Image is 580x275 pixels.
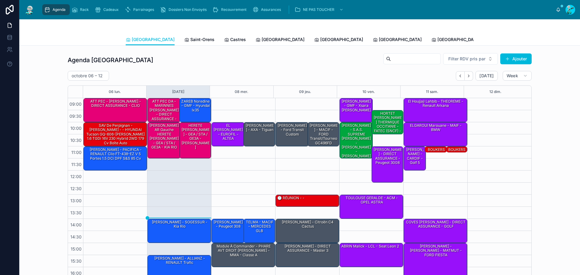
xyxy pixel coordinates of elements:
[443,53,498,65] button: Select Button
[84,123,147,146] div: SAV de Perpignan - [PERSON_NAME] - - HYUNDAI Tucson GQ-606-[PERSON_NAME] 1.6 TGDi 16V 230 Hybrid ...
[149,256,211,266] div: [PERSON_NAME] - ALLIANZ - RENAULT Trafic
[109,86,121,98] button: 06 lun.
[500,53,532,64] button: Ajouter
[405,244,467,258] div: [PERSON_NAME] - [PERSON_NAME] - MATMUT - FORD FIESTA
[85,147,147,161] div: [PERSON_NAME] - PACIFICA - RENAULT Clio FT-438-EZ V 5 Portes 1.5 dCi DPF S&S 85 cv
[69,174,83,179] span: 12:00
[148,219,211,243] div: [PERSON_NAME] - SOGESSUR - Kia rio
[489,86,501,98] button: 12 dim.
[212,243,275,267] div: Module à commander - PHARE AVT DROIT [PERSON_NAME] - MMA - classe A
[372,147,403,182] div: [PERSON_NAME] - DIRECT ASSURANCE - Peugeot 3008
[69,222,83,227] span: 14:00
[276,219,339,243] div: [PERSON_NAME] - Citroën C4 cactus
[224,34,246,46] a: Castres
[475,71,498,81] button: [DATE]
[148,123,180,158] div: [PERSON_NAME] AR Gauche HERETE [PERSON_NAME] - GEA / STA / GE3A - KIA RIO
[251,4,285,15] a: Assurances
[277,244,339,254] div: [PERSON_NAME] - DIRECT ASSURANCE - master 3
[148,98,180,122] div: ATT PEC DA - MARINNES [PERSON_NAME] - DIRECT ASSURANCE - OPEL tigra
[181,99,211,113] div: ZAREB Noredine - GMF - hyundai ix35
[126,34,175,46] a: [GEOGRAPHIC_DATA]
[503,71,532,81] button: Week
[213,219,244,229] div: [PERSON_NAME] - Peugeot 308
[404,219,467,243] div: COVES [PERSON_NAME] - DIRECT ASSURANCE - GOLF
[212,123,244,146] div: EL [PERSON_NAME] - EUROFIL - ALTEA
[103,7,119,12] span: Cadeaux
[149,123,180,150] div: [PERSON_NAME] AR Gauche HERETE [PERSON_NAME] - GEA / STA / GE3A - KIA RIO
[172,86,184,98] div: [DATE]
[320,37,363,43] span: [GEOGRAPHIC_DATA]
[68,56,153,64] h1: Agenda [GEOGRAPHIC_DATA]
[70,4,93,15] a: Rack
[235,86,248,98] div: 08 mer.
[42,4,70,15] a: Agenda
[299,86,311,98] button: 09 jeu.
[69,186,83,191] span: 12:30
[277,219,339,229] div: [PERSON_NAME] - Citroën C4 cactus
[53,7,66,12] span: Agenda
[261,7,281,12] span: Assurances
[426,86,438,98] button: 11 sam.
[68,114,83,119] span: 09:30
[303,7,334,12] span: NE PAS TOUCHER
[448,56,485,62] span: Filter RDV pris par
[341,99,372,113] div: [PERSON_NAME] - GMF - Xsara [PERSON_NAME]
[245,219,275,234] div: TELMA - MACIF - MERCEDES GLB
[244,123,275,146] div: [PERSON_NAME] - AXA - Tiguan
[213,244,275,258] div: Module à commander - PHARE AVT DROIT [PERSON_NAME] - MMA - classe A
[256,34,304,46] a: [GEOGRAPHIC_DATA]
[405,99,467,109] div: El Houjjaji Lahbib - THEOREME - Renault Arkana
[425,147,447,153] div: BOUKERS Fatima - CIC - C4 PICASSO
[68,101,83,107] span: 09:00
[262,37,304,43] span: [GEOGRAPHIC_DATA]
[184,34,214,46] a: Saint-Orens
[69,210,83,215] span: 13:30
[133,7,154,12] span: Parrainages
[158,4,211,15] a: Dossiers Non Envoyés
[40,3,556,16] div: scrollable content
[447,147,467,170] div: BOUKERS Fatima - CIC - PICASSO C4
[181,123,211,150] div: HERETE [PERSON_NAME] - GEA / STA / GE3A - [PERSON_NAME]
[93,4,123,15] a: Cadeaux
[372,110,403,134] div: HORTET [PERSON_NAME] THERMIQUE OCCITANIE - FATEC (SNCF) - TRAFFIC
[276,195,339,206] div: 🕒 RÉUNION - -
[244,219,275,243] div: TELMA - MACIF - MERCEDES GLB
[213,123,244,142] div: EL [PERSON_NAME] - EUROFIL - ALTEA
[276,123,308,146] div: [PERSON_NAME] - ford transit custom
[70,162,83,167] span: 11:30
[149,99,180,126] div: ATT PEC DA - MARINNES [PERSON_NAME] - DIRECT ASSURANCE - OPEL tigra
[373,147,403,166] div: [PERSON_NAME] - DIRECT ASSURANCE - Peugeot 3008
[24,5,35,14] img: App logo
[85,99,147,109] div: ATT PEC - [PERSON_NAME] - DIRECT ASSURANCE - CLIO
[245,123,275,133] div: [PERSON_NAME] - AXA - Tiguan
[180,98,211,122] div: ZAREB Noredine - GMF - hyundai ix35
[308,123,339,146] div: [PERSON_NAME] - MACIF - FORD Transit/Tourneo GC496FD Transit Custom I 270 L1H1 2.0 TDCi 16V DPF F...
[85,123,147,146] div: SAV de Perpignan - [PERSON_NAME] - - HYUNDAI Tucson GQ-606-[PERSON_NAME] 1.6 TGDi 16V 230 Hybrid ...
[405,147,425,166] div: [PERSON_NAME] - CARDIF - golf 5
[341,123,372,163] div: [PERSON_NAME] - S.A.S. SUPREME [PERSON_NAME] - [PERSON_NAME] - [PERSON_NAME] Model Y
[69,246,83,251] span: 15:00
[84,147,147,170] div: [PERSON_NAME] - PACIFICA - RENAULT Clio FT-438-EZ V 5 Portes 1.5 dCi DPF S&S 85 cv
[149,219,211,229] div: [PERSON_NAME] - SOGESSUR - Kia rio
[180,123,211,158] div: HERETE [PERSON_NAME] - GEA / STA / GE3A - [PERSON_NAME]
[230,37,246,43] span: Castres
[379,37,422,43] span: [GEOGRAPHIC_DATA]
[465,71,473,81] button: Next
[277,195,305,201] div: 🕒 RÉUNION - -
[190,37,214,43] span: Saint-Orens
[404,147,426,170] div: [PERSON_NAME] - CARDIF - golf 5
[69,138,83,143] span: 10:30
[211,4,251,15] a: Recouvrement
[80,7,89,12] span: Rack
[69,126,83,131] span: 10:00
[405,219,467,229] div: COVES [PERSON_NAME] - DIRECT ASSURANCE - GOLF
[362,86,375,98] button: 10 ven.
[72,73,103,79] h2: octobre 06 – 12
[293,4,346,15] a: NE PAS TOUCHER
[309,123,339,168] div: [PERSON_NAME] - MACIF - FORD Transit/Tourneo GC496FD Transit Custom I 270 L1H1 2.0 TDCi 16V DPF F...
[404,123,467,146] div: ELGAROUI Marouane - MAIF - BMW
[340,98,372,122] div: [PERSON_NAME] - GMF - Xsara [PERSON_NAME]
